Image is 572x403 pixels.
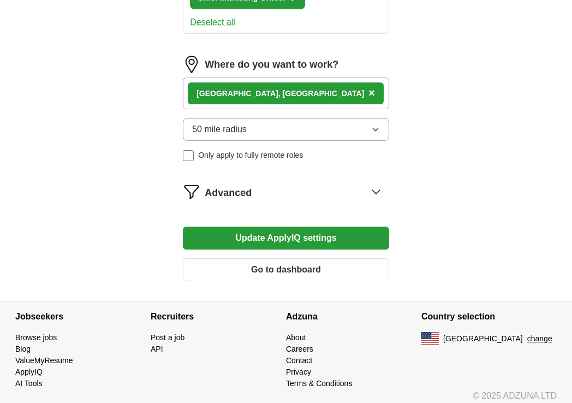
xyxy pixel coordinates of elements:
[192,123,247,136] span: 50 mile radius
[205,186,252,200] span: Advanced
[151,333,184,342] a: Post a job
[183,150,194,161] input: Only apply to fully remote roles
[286,368,311,376] a: Privacy
[196,88,364,99] div: [GEOGRAPHIC_DATA], [GEOGRAPHIC_DATA]
[443,333,523,345] span: [GEOGRAPHIC_DATA]
[183,183,200,200] img: filter
[15,368,43,376] a: ApplyIQ
[15,379,43,388] a: AI Tools
[527,333,552,345] button: change
[421,301,557,332] h4: Country selection
[286,379,352,388] a: Terms & Conditions
[205,57,338,72] label: Where do you want to work?
[183,227,389,250] button: Update ApplyIQ settings
[368,85,375,102] button: ×
[15,333,57,342] a: Browse jobs
[421,332,439,345] img: US flag
[15,356,73,365] a: ValueMyResume
[190,16,235,29] button: Deselect all
[286,356,312,365] a: Contact
[286,333,306,342] a: About
[151,345,163,353] a: API
[15,345,31,353] a: Blog
[183,56,200,73] img: location.png
[368,87,375,99] span: ×
[198,150,303,161] span: Only apply to fully remote roles
[286,345,313,353] a: Careers
[183,258,389,281] button: Go to dashboard
[183,118,389,141] button: 50 mile radius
